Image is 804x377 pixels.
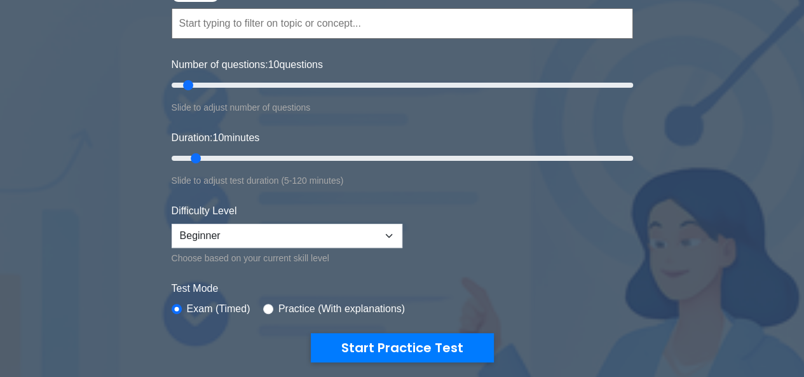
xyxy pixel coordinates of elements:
[172,250,402,266] div: Choose based on your current skill level
[268,59,280,70] span: 10
[212,132,224,143] span: 10
[172,57,323,72] label: Number of questions: questions
[172,203,237,219] label: Difficulty Level
[172,173,633,188] div: Slide to adjust test duration (5-120 minutes)
[311,333,494,362] button: Start Practice Test
[278,301,405,317] label: Practice (With explanations)
[172,130,260,146] label: Duration: minutes
[172,100,633,115] div: Slide to adjust number of questions
[187,301,250,317] label: Exam (Timed)
[172,281,633,296] label: Test Mode
[172,8,633,39] input: Start typing to filter on topic or concept...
